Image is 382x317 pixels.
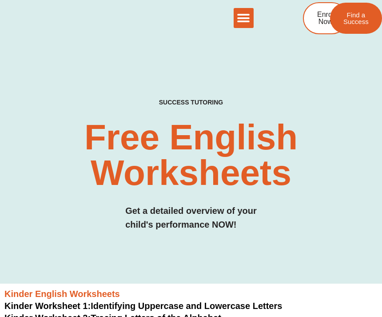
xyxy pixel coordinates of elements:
[317,11,334,25] span: Enrol Now
[330,3,382,34] a: Find a Success
[303,2,348,34] a: Enrol Now
[343,12,369,25] span: Find a Success
[4,288,378,300] h3: Kinder English Worksheets
[125,204,257,232] h3: Get a detailed overview of your child's performance NOW!
[140,99,242,106] h4: SUCCESS TUTORING​
[4,301,91,311] span: Kinder Worksheet 1:
[234,8,254,28] div: Menu Toggle
[4,301,282,311] a: Kinder Worksheet 1:Identifying Uppercase and Lowercase Letters
[78,120,305,191] h2: Free English Worksheets​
